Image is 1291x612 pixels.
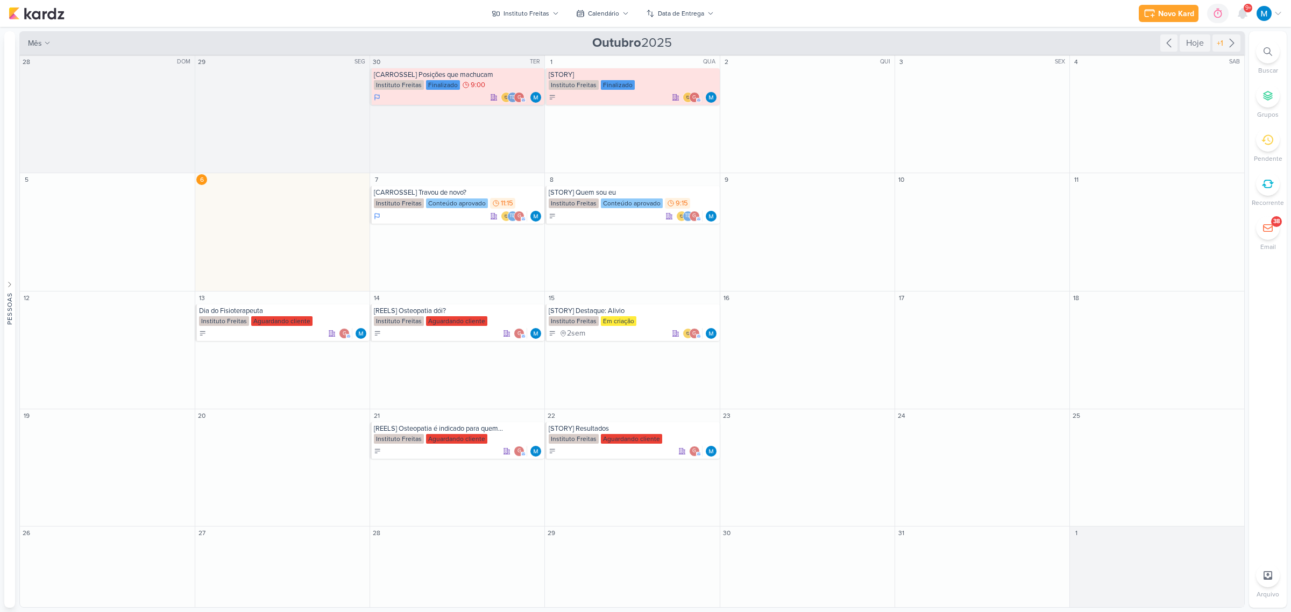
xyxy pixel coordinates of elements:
[514,328,527,339] div: Colaboradores: giselyrlfreitas@gmail.com
[1273,217,1280,226] div: 38
[549,80,599,90] div: Instituto Freitas
[509,95,516,101] p: Td
[689,211,700,222] div: giselyrlfreitas@gmail.com
[374,447,381,455] div: A Fazer
[530,58,543,66] div: TER
[426,80,460,90] div: Finalizado
[9,7,65,20] img: kardz.app
[689,446,700,457] div: giselyrlfreitas@gmail.com
[371,293,382,303] div: 14
[1245,4,1251,12] span: 9+
[371,56,382,67] div: 30
[685,214,691,219] p: Td
[1257,589,1279,599] p: Arquivo
[21,174,32,185] div: 5
[1055,58,1068,66] div: SEX
[896,174,907,185] div: 10
[706,211,717,222] img: MARIANA MIRANDA
[514,211,524,222] div: giselyrlfreitas@gmail.com
[692,214,696,219] p: g
[177,58,194,66] div: DOM
[601,80,635,90] div: Finalizado
[1215,38,1225,49] div: +1
[530,92,541,103] div: Responsável: MARIANA MIRANDA
[343,331,346,337] p: g
[706,446,717,457] div: Responsável: MARIANA MIRANDA
[549,94,556,101] div: A Fazer
[706,211,717,222] div: Responsável: MARIANA MIRANDA
[21,56,32,67] div: 28
[426,434,487,444] div: Aguardando cliente
[514,92,524,103] div: giselyrlfreitas@gmail.com
[880,58,893,66] div: QUI
[1258,66,1278,75] p: Buscar
[592,34,672,52] span: 2025
[601,434,662,444] div: Aguardando cliente
[356,328,366,339] div: Responsável: MARIANA MIRANDA
[514,328,524,339] div: giselyrlfreitas@gmail.com
[196,410,207,421] div: 20
[199,330,207,337] div: A Fazer
[721,410,732,421] div: 23
[1071,293,1082,303] div: 18
[549,330,556,337] div: A Fazer
[374,80,424,90] div: Instituto Freitas
[549,198,599,208] div: Instituto Freitas
[196,293,207,303] div: 13
[1229,58,1243,66] div: SAB
[706,92,717,103] img: MARIANA MIRANDA
[703,58,719,66] div: QUA
[514,446,524,457] div: giselyrlfreitas@gmail.com
[1257,6,1272,21] img: MARIANA MIRANDA
[896,528,907,538] div: 31
[530,211,541,222] div: Responsável: MARIANA MIRANDA
[706,328,717,339] img: MARIANA MIRANDA
[692,331,696,337] p: g
[196,56,207,67] div: 29
[706,328,717,339] div: Responsável: MARIANA MIRANDA
[721,56,732,67] div: 2
[530,328,541,339] img: MARIANA MIRANDA
[683,328,703,339] div: Colaboradores: IDBOX - Agência de Design, giselyrlfreitas@gmail.com
[1260,242,1276,252] p: Email
[199,307,367,315] div: Dia do Fisioterapeuta
[251,316,313,326] div: Aguardando cliente
[546,528,557,538] div: 29
[721,528,732,538] div: 30
[4,31,15,608] button: Pessoas
[601,316,636,326] div: Em criação
[371,174,382,185] div: 7
[374,70,542,79] div: [CARROSSEL] Posições que machucam
[683,92,703,103] div: Colaboradores: IDBOX - Agência de Design, giselyrlfreitas@gmail.com
[706,446,717,457] img: MARIANA MIRANDA
[689,328,700,339] div: giselyrlfreitas@gmail.com
[530,446,541,457] div: Responsável: MARIANA MIRANDA
[339,328,352,339] div: Colaboradores: giselyrlfreitas@gmail.com
[501,92,512,103] img: IDBOX - Agência de Design
[1249,40,1287,75] li: Ctrl + F
[196,528,207,538] div: 27
[501,92,527,103] div: Colaboradores: IDBOX - Agência de Design, Thais de carvalho, giselyrlfreitas@gmail.com
[514,446,527,457] div: Colaboradores: giselyrlfreitas@gmail.com
[501,211,527,222] div: Colaboradores: IDBOX - Agência de Design, Thais de carvalho, giselyrlfreitas@gmail.com
[683,328,693,339] img: IDBOX - Agência de Design
[530,446,541,457] img: MARIANA MIRANDA
[1139,5,1198,22] button: Novo Kard
[517,95,521,101] p: g
[530,328,541,339] div: Responsável: MARIANA MIRANDA
[21,528,32,538] div: 26
[549,316,599,326] div: Instituto Freitas
[1180,34,1210,52] div: Hoje
[549,70,717,79] div: [STORY]
[1158,8,1194,19] div: Novo Kard
[21,410,32,421] div: 19
[592,35,641,51] strong: Outubro
[28,38,42,49] span: mês
[196,174,207,185] div: 6
[1252,198,1284,208] p: Recorrente
[426,316,487,326] div: Aguardando cliente
[501,200,513,207] span: 11:15
[549,424,717,433] div: [STORY] Resultados
[356,328,366,339] img: MARIANA MIRANDA
[689,446,703,457] div: Colaboradores: giselyrlfreitas@gmail.com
